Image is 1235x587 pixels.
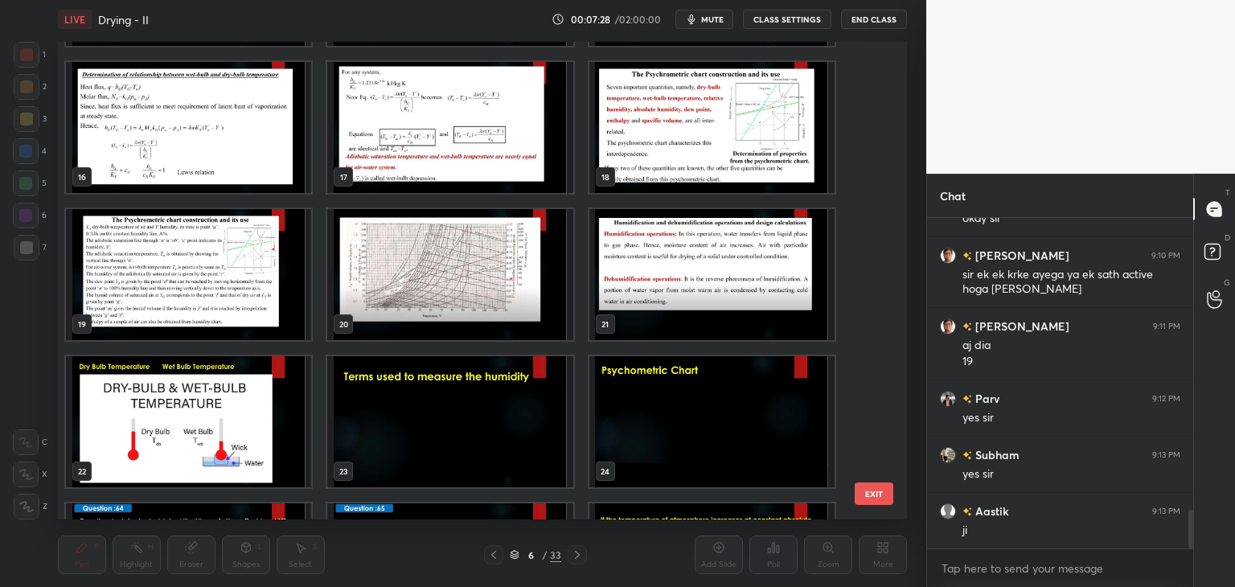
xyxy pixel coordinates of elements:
[542,550,547,560] div: /
[962,523,1180,539] div: ji
[327,62,572,193] img: 17595061697NIUB9.pdf
[701,14,724,25] span: mute
[855,482,893,505] button: EXIT
[940,503,956,519] img: default.png
[1152,394,1180,404] div: 9:12 PM
[1225,232,1230,244] p: D
[962,354,1180,370] div: 19
[13,170,47,196] div: 5
[841,10,907,29] button: End Class
[14,106,47,132] div: 3
[962,466,1180,482] div: yes sir
[962,322,972,331] img: no-rating-badge.077c3623.svg
[13,429,47,455] div: C
[327,209,572,340] img: 17595061697NIUB9.pdf
[962,338,1180,354] div: aj dia
[962,267,1180,298] div: sir ek ek krke ayega ya ek sath active hoga [PERSON_NAME]
[550,548,561,562] div: 33
[940,248,956,264] img: 04401208d1cc4df1ab5340b4f81f84fb.jpg
[972,503,1008,519] h6: Aastik
[66,62,311,193] img: 17595061697NIUB9.pdf
[962,451,972,460] img: no-rating-badge.077c3623.svg
[1225,187,1230,199] p: T
[1153,322,1180,331] div: 9:11 PM
[927,174,979,217] p: Chat
[1151,251,1180,261] div: 9:10 PM
[940,391,956,407] img: 63879321d262423db7c2db2b86d76ec7.jpg
[972,390,999,407] h6: Parv
[962,252,972,261] img: no-rating-badge.077c3623.svg
[58,10,92,29] div: LIVE
[1152,507,1180,516] div: 9:13 PM
[66,356,311,487] img: 17595061697NIUB9.pdf
[972,318,1069,335] h6: [PERSON_NAME]
[14,74,47,100] div: 2
[13,138,47,164] div: 4
[927,218,1193,549] div: grid
[98,12,149,27] h4: Drying - II
[962,410,1180,426] div: yes sir
[1152,450,1180,460] div: 9:13 PM
[13,203,47,228] div: 6
[1224,277,1230,289] p: G
[13,462,47,487] div: X
[962,507,972,516] img: no-rating-badge.077c3623.svg
[675,10,733,29] button: mute
[14,235,47,261] div: 7
[66,209,311,340] img: 17595061697NIUB9.pdf
[743,10,831,29] button: CLASS SETTINGS
[589,62,835,193] img: 17595061697NIUB9.pdf
[14,494,47,519] div: Z
[58,42,879,519] div: grid
[962,211,1180,227] div: okay sir
[972,247,1069,264] h6: [PERSON_NAME]
[962,395,972,404] img: no-rating-badge.077c3623.svg
[940,318,956,335] img: 04401208d1cc4df1ab5340b4f81f84fb.jpg
[327,356,572,487] img: 17595061697NIUB9.pdf
[940,447,956,463] img: ace0f5e8a02c4acdb656177de42476d0.jpg
[14,42,46,68] div: 1
[972,446,1020,463] h6: Subham
[589,356,835,487] img: 17595061697NIUB9.pdf
[523,550,539,560] div: 6
[589,209,835,340] img: 17595061697NIUB9.pdf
